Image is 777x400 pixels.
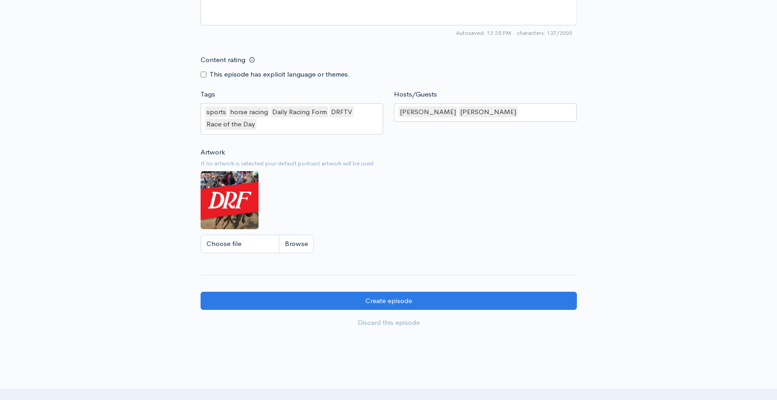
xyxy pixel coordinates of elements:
label: Artwork [201,147,225,158]
input: Create episode [201,292,577,310]
div: horse racing [229,106,269,118]
div: DRFTV [330,106,354,118]
div: [PERSON_NAME] [398,106,457,118]
small: If no artwork is selected your default podcast artwork will be used [201,159,577,168]
label: Tags [201,89,215,100]
div: Daily Racing Form [271,106,328,118]
div: sports [205,106,227,118]
div: [PERSON_NAME] [459,106,518,118]
label: Hosts/Guests [394,89,437,100]
label: This episode has explicit language or themes. [210,69,350,80]
div: Race of the Day [205,119,256,130]
label: Content rating [201,51,245,69]
a: Discard this episode [201,313,577,332]
span: 137/2000 [517,29,572,37]
span: Autosaved: 12:25 PM [456,29,511,37]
